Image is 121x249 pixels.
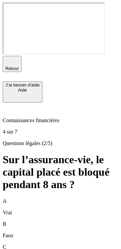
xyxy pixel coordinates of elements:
span: Retour [5,66,19,71]
button: J’ai besoin d'aideAide [3,81,42,103]
button: Retour [3,56,22,72]
p: Questions légales (2/5) [3,140,118,146]
div: Aide [5,87,40,93]
div: J’ai besoin d'aide [5,82,40,87]
p: 4 sur 7 [3,129,118,135]
p: Faux [3,233,118,239]
p: Vrai [3,210,118,216]
h1: Sur l’assurance-vie, le capital placé est bloqué pendant 8 ans ? [3,153,118,191]
p: Connaissances financières [3,117,118,123]
p: A [3,198,118,204]
p: B [3,221,118,227]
